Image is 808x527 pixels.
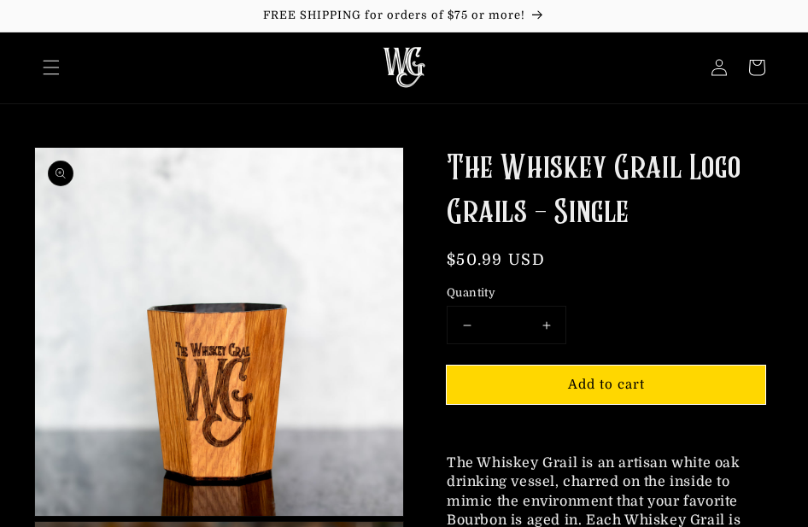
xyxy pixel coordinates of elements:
h1: The Whiskey Grail Logo Grails - Single [447,147,765,236]
label: Quantity [447,284,763,302]
span: $50.99 USD [447,251,545,268]
button: Add to cart [447,366,765,404]
span: Add to cart [568,377,645,392]
img: The Whiskey Grail [383,47,425,88]
p: FREE SHIPPING for orders of $75 or more! [17,9,791,23]
summary: Menu [32,49,70,86]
